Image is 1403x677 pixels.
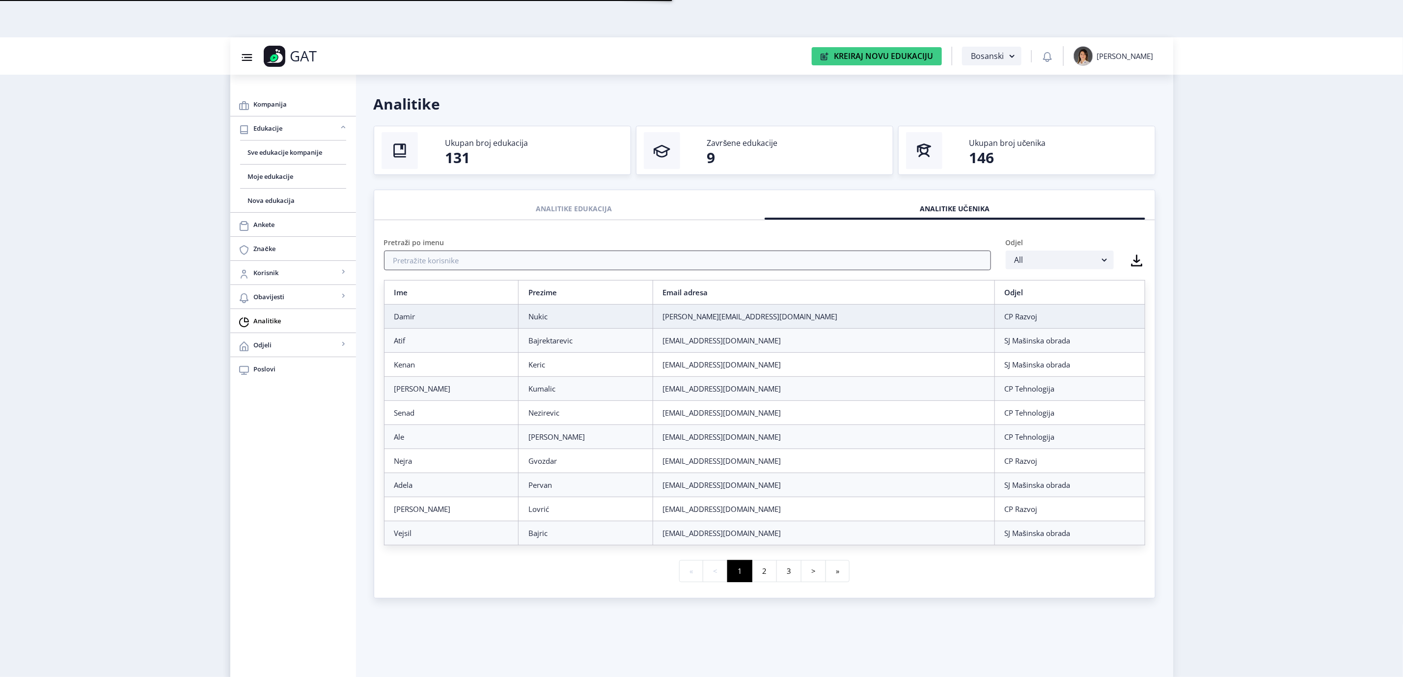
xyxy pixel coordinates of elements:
[528,480,643,490] div: Pervan
[394,456,509,466] div: Nejra
[374,92,1155,116] h1: Analitike
[230,92,356,116] a: Kompanija
[663,456,985,466] div: [EMAIL_ADDRESS][DOMAIN_NAME]
[1006,251,1114,269] button: All
[230,285,356,309] a: Obavijesti
[1005,360,1135,369] div: SJ Mašinska obrada
[528,456,643,466] div: Gvozdar
[969,153,1157,163] div: 146
[707,138,895,148] div: Završene edukacije
[394,480,509,490] div: Adela
[969,138,1157,148] div: Ukupan broj učenika
[254,267,338,279] span: Korisnik
[384,251,991,270] input: Pretražite korisnike
[254,339,338,351] span: Odjeli
[254,122,338,134] span: Edukacije
[663,504,985,514] div: [EMAIL_ADDRESS][DOMAIN_NAME]
[821,52,829,60] img: create-new-education-icon.svg
[230,213,356,236] a: Ankete
[290,51,317,61] p: GAT
[394,432,509,442] div: Ale
[1097,51,1154,61] div: [PERSON_NAME]
[230,116,356,140] a: Edukacije
[248,146,338,158] span: Sve edukacije kompanije
[394,360,509,369] div: Kenan
[906,132,942,169] img: thumbnail
[240,189,346,212] a: Nova edukacija
[772,198,1138,220] div: ANALITIKE UČENIKA
[230,237,356,260] a: Značke
[394,384,509,394] div: [PERSON_NAME]
[1006,238,1114,251] div: Odjel
[1005,528,1135,538] div: SJ Mašinska obrada
[1005,311,1135,321] div: CP Razvoj
[254,98,348,110] span: Kompanija
[825,560,850,582] button: »
[776,560,801,582] button: 3
[962,47,1021,65] button: Bosanski
[254,363,348,375] span: Poslovi
[644,132,680,169] img: thumbnail
[707,153,895,163] div: 9
[394,287,408,297] a: Ime
[254,291,338,303] span: Obavijesti
[394,528,509,538] div: Vejsil
[1005,408,1135,418] div: CP Tehnologija
[1005,504,1135,514] div: CP Razvoj
[528,360,643,369] div: Keric
[663,408,985,418] div: [EMAIL_ADDRESS][DOMAIN_NAME]
[394,504,509,514] div: [PERSON_NAME]
[382,132,418,169] img: thumbnail
[1005,287,1023,297] a: Odjel
[1005,336,1135,345] div: SJ Mašinska obrada
[391,198,757,220] div: ANALITIKE EDUKACIJA
[663,360,985,369] div: [EMAIL_ADDRESS][DOMAIN_NAME]
[1005,480,1135,490] div: SJ Mašinska obrada
[752,560,777,582] button: 2
[663,432,985,442] div: [EMAIL_ADDRESS][DOMAIN_NAME]
[254,219,348,230] span: Ankete
[230,261,356,284] a: Korisnik
[663,311,985,321] div: [PERSON_NAME][EMAIL_ADDRESS][DOMAIN_NAME]
[663,287,708,297] a: Email adresa
[528,408,643,418] div: Nezirevic
[240,141,346,164] a: Sve edukacije kompanije
[663,528,985,538] div: [EMAIL_ADDRESS][DOMAIN_NAME]
[394,311,509,321] div: Damir
[230,357,356,381] a: Poslovi
[445,138,633,148] div: Ukupan broj edukacija
[528,528,643,538] div: Bajric
[801,560,826,582] button: >
[264,46,380,67] a: GAT
[1128,251,1145,267] nb-icon: Preuzmite kao CSV
[1005,432,1135,442] div: CP Tehnologija
[663,336,985,345] div: [EMAIL_ADDRESS][DOMAIN_NAME]
[528,504,643,514] div: Lovrić
[663,384,985,394] div: [EMAIL_ADDRESS][DOMAIN_NAME]
[254,315,348,327] span: Analitike
[727,560,752,582] button: 1
[528,311,643,321] div: Nukic
[230,309,356,333] a: Analitike
[240,165,346,188] a: Moje edukacije
[248,170,338,182] span: Moje edukacije
[1005,384,1135,394] div: CP Tehnologija
[394,336,509,345] div: Atif
[384,238,991,251] div: Pretraži po imenu
[394,408,509,418] div: Senad
[528,336,643,345] div: Bajrektarevic
[1005,456,1135,466] div: CP Razvoj
[528,287,557,297] a: Prezime
[528,432,643,442] div: [PERSON_NAME]
[230,333,356,357] a: Odjeli
[254,243,348,254] span: Značke
[248,195,338,206] span: Nova edukacija
[528,384,643,394] div: Kumalic
[812,47,942,65] button: Kreiraj Novu Edukaciju
[663,480,985,490] div: [EMAIL_ADDRESS][DOMAIN_NAME]
[445,153,633,163] div: 131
